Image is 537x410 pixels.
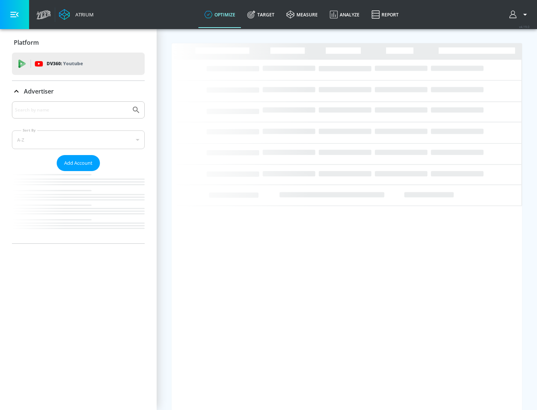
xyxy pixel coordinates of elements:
[12,53,145,75] div: DV360: Youtube
[59,9,94,20] a: Atrium
[12,32,145,53] div: Platform
[14,38,39,47] p: Platform
[21,128,37,133] label: Sort By
[47,60,83,68] p: DV360:
[15,105,128,115] input: Search by name
[12,130,145,149] div: A-Z
[64,159,92,167] span: Add Account
[365,1,405,28] a: Report
[280,1,324,28] a: measure
[12,101,145,243] div: Advertiser
[63,60,83,67] p: Youtube
[324,1,365,28] a: Analyze
[241,1,280,28] a: Target
[12,81,145,102] div: Advertiser
[24,87,54,95] p: Advertiser
[57,155,100,171] button: Add Account
[72,11,94,18] div: Atrium
[519,25,530,29] span: v 4.19.0
[198,1,241,28] a: optimize
[12,171,145,243] nav: list of Advertiser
